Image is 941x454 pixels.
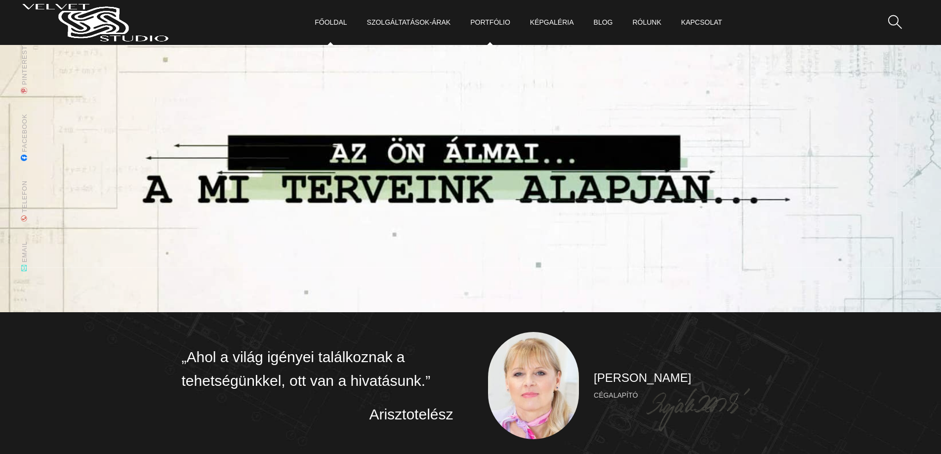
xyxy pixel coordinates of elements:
[594,371,691,384] a: [PERSON_NAME]
[2,181,47,222] a: Telefon
[2,45,47,94] a: pinterest
[594,389,759,402] p: Cégalapító
[2,242,47,272] a: Email
[182,403,453,426] p: Arisztotelész
[2,45,47,87] span: pinterest
[2,114,47,161] a: facebook
[182,345,453,393] p: „Ahol a világ igényei találkoznak a tehetségünkkel, ott van a hivatásunk.”
[2,242,47,265] span: Email
[488,332,579,439] img: VelvetStudio Főoldal Zajak Ildi kicsi lakberendezés
[2,114,47,155] span: facebook
[2,181,47,215] span: Telefon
